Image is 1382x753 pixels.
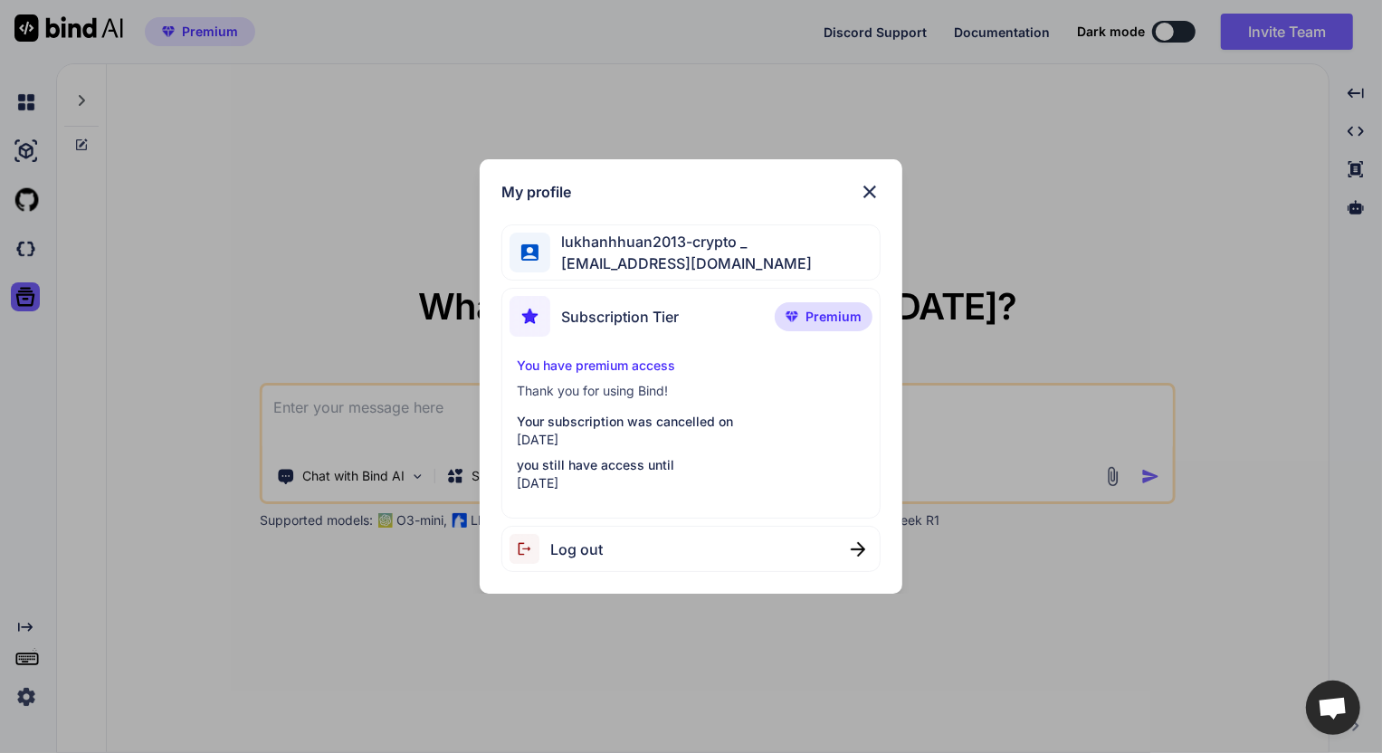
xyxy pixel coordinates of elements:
[550,231,812,253] span: lukhanhhuan2013-crypto _
[1306,681,1360,735] div: Mở cuộc trò chuyện
[859,181,881,203] img: close
[517,456,865,474] p: you still have access until
[561,306,679,328] span: Subscription Tier
[517,413,865,431] p: Your subscription was cancelled on
[517,382,865,400] p: Thank you for using Bind!
[805,308,862,326] span: Premium
[851,542,865,557] img: close
[501,181,571,203] h1: My profile
[510,534,550,564] img: logout
[517,474,865,492] p: [DATE]
[786,311,798,322] img: premium
[550,253,812,274] span: [EMAIL_ADDRESS][DOMAIN_NAME]
[550,539,603,560] span: Log out
[521,244,539,262] img: profile
[517,431,865,449] p: [DATE]
[517,357,865,375] p: You have premium access
[510,296,550,337] img: subscription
